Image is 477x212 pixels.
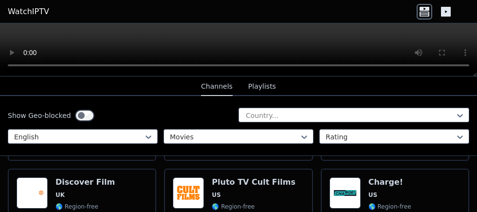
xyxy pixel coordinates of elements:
img: Discover Film [17,177,48,209]
span: 🌎 Region-free [368,203,411,211]
span: 🌎 Region-free [212,203,255,211]
span: 🌎 Region-free [55,203,98,211]
label: Show Geo-blocked [8,111,71,120]
img: Charge! [330,177,361,209]
h6: Pluto TV Cult Films [212,177,295,187]
button: Channels [201,77,233,96]
button: Playlists [248,77,276,96]
a: WatchIPTV [8,6,49,18]
span: US [368,191,377,199]
span: UK [55,191,65,199]
img: Pluto TV Cult Films [173,177,204,209]
h6: Discover Film [55,177,115,187]
span: US [212,191,220,199]
h6: Charge! [368,177,411,187]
